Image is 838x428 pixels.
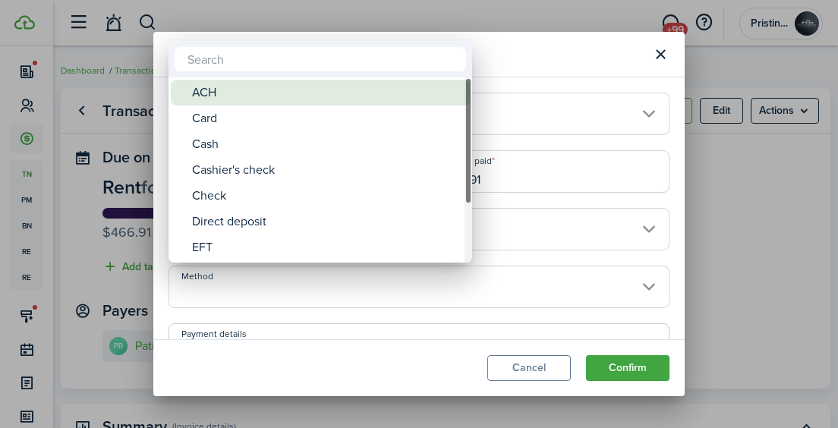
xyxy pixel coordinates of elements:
[192,234,461,260] div: EFT
[192,105,461,131] div: Card
[175,47,466,71] input: Search
[192,131,461,157] div: Cash
[192,183,461,209] div: Check
[192,157,461,183] div: Cashier's check
[192,80,461,105] div: ACH
[192,209,461,234] div: Direct deposit
[169,77,472,263] mbsc-wheel: Method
